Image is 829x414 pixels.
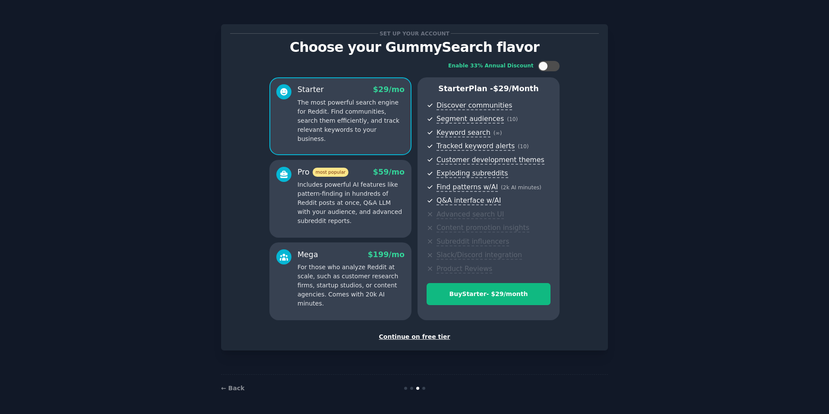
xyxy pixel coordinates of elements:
[518,143,528,150] span: ( 10 )
[313,168,349,177] span: most popular
[373,168,405,176] span: $ 59 /mo
[493,84,539,93] span: $ 29 /month
[507,116,518,122] span: ( 10 )
[221,385,244,392] a: ← Back
[501,185,541,191] span: ( 2k AI minutes )
[378,29,451,38] span: Set up your account
[437,156,544,165] span: Customer development themes
[297,263,405,308] p: For those who analyze Reddit at scale, such as customer research firms, startup studios, or conte...
[437,101,512,110] span: Discover communities
[427,83,551,94] p: Starter Plan -
[437,169,508,178] span: Exploding subreddits
[437,237,509,246] span: Subreddit influencers
[437,142,515,151] span: Tracked keyword alerts
[437,210,504,219] span: Advanced search UI
[437,183,498,192] span: Find patterns w/AI
[437,264,492,274] span: Product Reviews
[448,62,534,70] div: Enable 33% Annual Discount
[297,249,318,260] div: Mega
[373,85,405,94] span: $ 29 /mo
[494,130,502,136] span: ( ∞ )
[368,250,405,259] span: $ 199 /mo
[297,98,405,143] p: The most powerful search engine for Reddit. Find communities, search them efficiently, and track ...
[437,223,529,232] span: Content promotion insights
[297,180,405,226] p: Includes powerful AI features like pattern-finding in hundreds of Reddit posts at once, Q&A LLM w...
[297,167,348,178] div: Pro
[230,332,599,341] div: Continue on free tier
[230,40,599,55] p: Choose your GummySearch flavor
[427,283,551,305] button: BuyStarter- $29/month
[437,196,501,205] span: Q&A interface w/AI
[297,84,324,95] div: Starter
[437,115,504,124] span: Segment audiences
[437,251,522,260] span: Slack/Discord integration
[437,128,490,137] span: Keyword search
[427,290,550,299] div: Buy Starter - $ 29 /month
